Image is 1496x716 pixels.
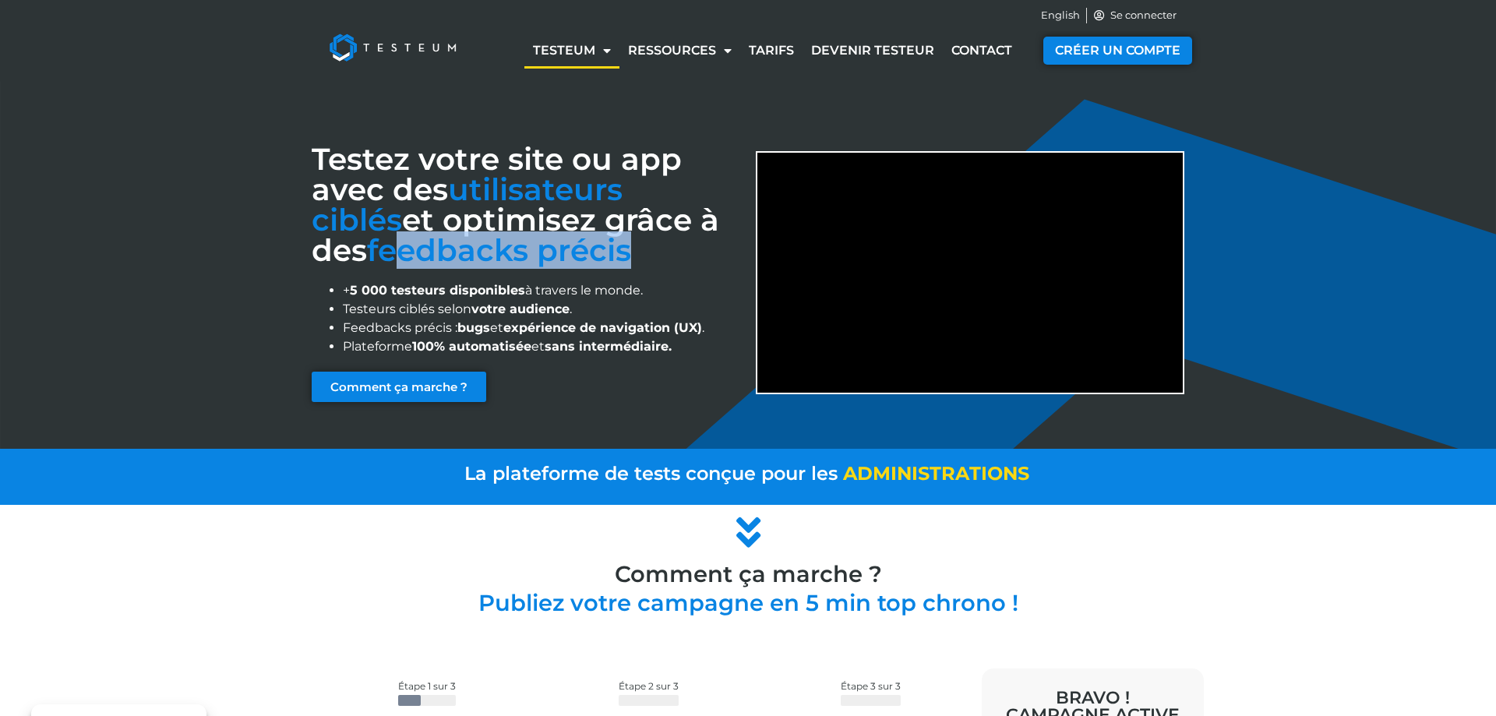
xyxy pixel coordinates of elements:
[312,372,486,402] a: Comment ça marche ?
[545,339,672,354] strong: sans intermédiaire.
[398,680,456,692] span: Étape 1 sur 3
[350,283,525,298] strong: 5 000 testeurs disponibles
[1041,8,1080,23] a: English
[343,337,740,356] li: Plateforme et
[1043,37,1192,65] a: CRÉER UN COMPTE
[312,144,740,266] h1: Testez votre site ou app avec des et optimisez grâce à des
[955,463,969,485] span: a
[943,33,1021,69] a: Contact
[464,462,838,485] span: La plateforme de tests conçue pour les
[412,339,531,354] strong: 100% automatisée
[619,680,679,692] span: Étape 2 sur 3
[304,563,1192,585] h3: Comment ça marche ?
[524,33,619,69] a: Testeum
[343,319,740,337] li: Feedbacks précis : et .
[367,231,631,269] span: feedbacks précis
[981,463,987,485] span: i
[740,33,803,69] a: Tarifs
[1093,8,1177,23] a: Se connecter
[457,320,490,335] strong: bugs
[803,33,943,69] a: Devenir testeur
[987,463,1003,485] span: o
[304,591,1192,614] h2: Publiez votre campagne en 5 min top chrono !
[513,33,1032,69] nav: Menu
[304,463,1192,485] a: La plateforme de tests conçue pour les administrations
[343,300,740,319] li: Testeurs ciblés selon .
[1106,8,1177,23] span: Se connecter
[330,381,467,393] span: Comment ça marche ?
[312,16,474,79] img: Testeum Logo - Application crowdtesting platform
[969,463,981,485] span: t
[1018,463,1029,485] span: s
[343,281,740,300] li: + à travers le monde.
[619,33,740,69] a: Ressources
[312,171,623,238] span: utilisateurs ciblés
[503,320,702,335] strong: expérience de navigation (UX)
[471,302,570,316] strong: votre audience
[1055,44,1180,57] span: CRÉER UN COMPTE
[841,680,901,692] span: Étape 3 sur 3
[1003,463,1018,485] span: n
[757,153,1183,392] iframe: Discover Testeum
